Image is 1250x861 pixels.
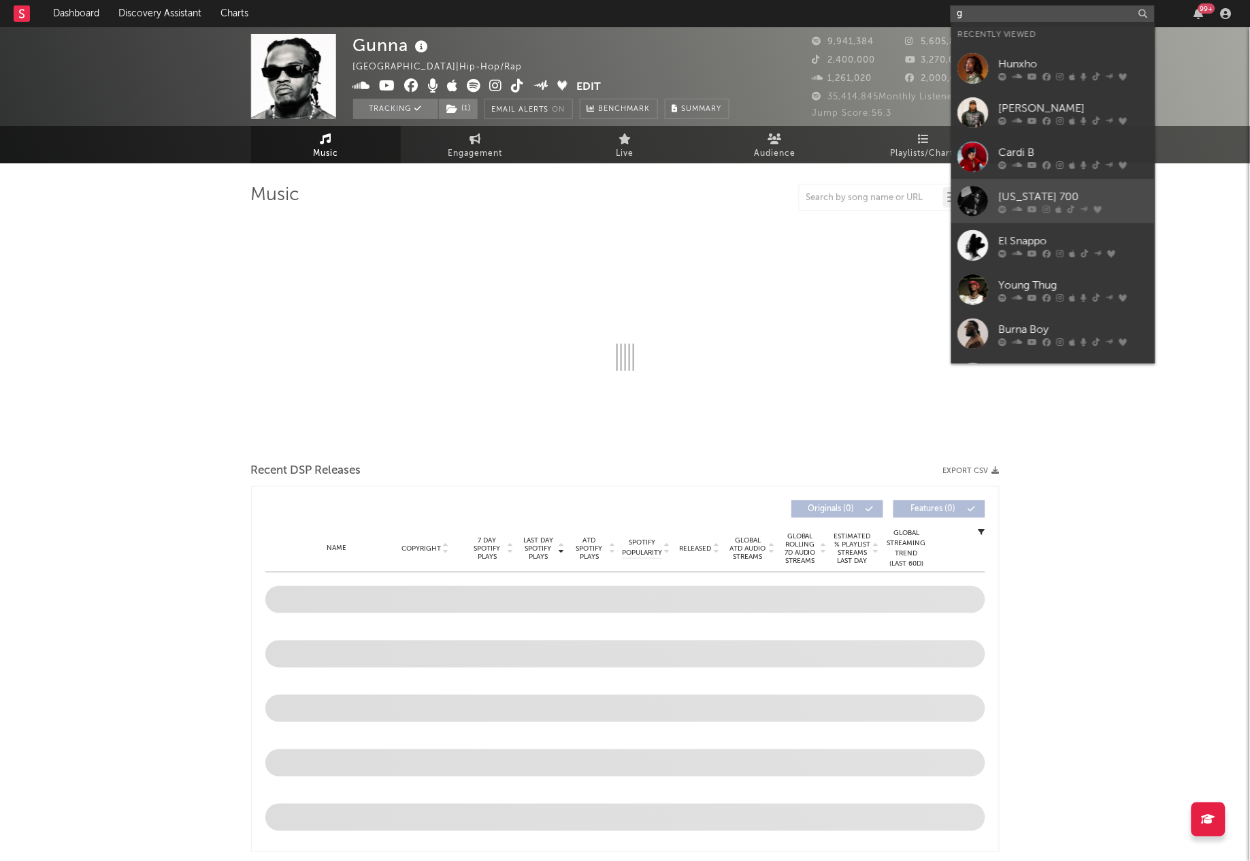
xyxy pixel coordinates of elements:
[353,34,432,56] div: Gunna
[438,99,478,119] span: ( 1 )
[791,500,883,518] button: Originals(0)
[891,146,958,162] span: Playlists/Charts
[951,179,1155,223] a: [US_STATE] 700
[812,37,874,46] span: 9,941,384
[293,543,382,553] div: Name
[999,100,1149,116] div: [PERSON_NAME]
[1198,3,1215,14] div: 99 +
[782,532,819,565] span: Global Rolling 7D Audio Streams
[550,126,700,163] a: Live
[682,105,722,113] span: Summary
[812,56,876,65] span: 2,400,000
[448,146,503,162] span: Engagement
[353,99,438,119] button: Tracking
[906,74,969,83] span: 2,000,000
[800,505,863,513] span: Originals ( 0 )
[439,99,478,119] button: (1)
[401,126,550,163] a: Engagement
[599,101,651,118] span: Benchmark
[893,500,985,518] button: Features(0)
[999,233,1149,249] div: El Snappo
[999,56,1149,72] div: Hunxho
[999,277,1149,293] div: Young Thug
[958,27,1149,43] div: Recently Viewed
[729,536,767,561] span: Global ATD Audio Streams
[906,56,968,65] span: 3,270,000
[622,538,662,558] span: Spotify Popularity
[902,505,965,513] span: Features ( 0 )
[251,126,401,163] a: Music
[906,37,968,46] span: 5,605,869
[470,536,506,561] span: 7 Day Spotify Plays
[943,467,1000,475] button: Export CSV
[665,99,729,119] button: Summary
[700,126,850,163] a: Audience
[553,106,565,114] em: On
[951,356,1155,400] a: Luhh Dyl
[754,146,795,162] span: Audience
[812,93,962,101] span: 35,414,845 Monthly Listeners
[999,144,1149,161] div: Cardi B
[251,463,361,479] span: Recent DSP Releases
[999,189,1149,205] div: [US_STATE] 700
[812,74,872,83] span: 1,261,020
[951,312,1155,356] a: Burna Boy
[999,321,1149,338] div: Burna Boy
[576,79,601,96] button: Edit
[800,193,943,204] input: Search by song name or URL
[680,545,712,553] span: Released
[951,91,1155,135] a: [PERSON_NAME]
[1194,8,1204,19] button: 99+
[353,59,538,76] div: [GEOGRAPHIC_DATA] | Hip-Hop/Rap
[521,536,557,561] span: Last Day Spotify Plays
[313,146,338,162] span: Music
[812,109,892,118] span: Jump Score: 56.3
[951,5,1155,22] input: Search for artists
[580,99,658,119] a: Benchmark
[572,536,608,561] span: ATD Spotify Plays
[951,223,1155,267] a: El Snappo
[850,126,1000,163] a: Playlists/Charts
[401,545,441,553] span: Copyright
[887,528,927,569] div: Global Streaming Trend (Last 60D)
[484,99,573,119] button: Email AlertsOn
[834,532,872,565] span: Estimated % Playlist Streams Last Day
[951,267,1155,312] a: Young Thug
[616,146,634,162] span: Live
[951,135,1155,179] a: Cardi B
[951,46,1155,91] a: Hunxho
